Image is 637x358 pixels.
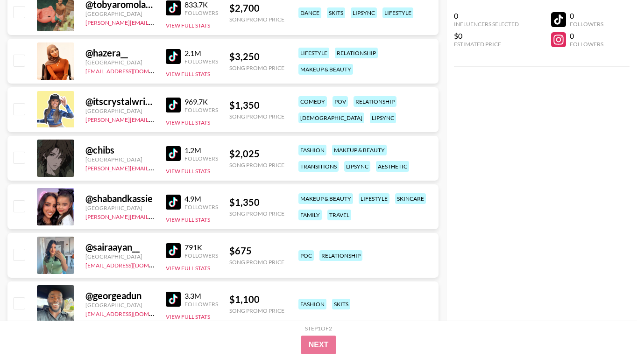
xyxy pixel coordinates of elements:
div: $ 1,350 [229,99,284,111]
img: TikTok [166,195,181,210]
div: skits [327,7,345,18]
div: [DEMOGRAPHIC_DATA] [298,112,364,123]
div: 4.9M [184,194,218,204]
div: pov [333,96,348,107]
a: [EMAIL_ADDRESS][DOMAIN_NAME] [85,66,179,75]
img: TikTok [166,49,181,64]
img: TikTok [166,243,181,258]
div: relationship [354,96,396,107]
button: View Full Stats [166,265,210,272]
div: @ hazera__ [85,47,155,59]
div: lifestyle [382,7,413,18]
div: $ 675 [229,245,284,257]
div: Song Promo Price [229,161,284,168]
div: comedy [298,96,327,107]
div: 0 [570,31,603,41]
div: $0 [454,31,519,41]
div: 3.3M [184,291,218,301]
div: fashion [298,145,326,155]
div: Followers [184,155,218,162]
div: Song Promo Price [229,259,284,266]
img: TikTok [166,98,181,112]
img: TikTok [166,292,181,307]
div: Followers [184,9,218,16]
div: Followers [184,204,218,211]
a: [PERSON_NAME][EMAIL_ADDRESS][DOMAIN_NAME] [85,211,224,220]
div: travel [327,210,351,220]
div: Followers [184,106,218,113]
div: [GEOGRAPHIC_DATA] [85,302,155,309]
div: @ shabandkassie [85,193,155,204]
a: [PERSON_NAME][EMAIL_ADDRESS][DOMAIN_NAME] [85,163,224,172]
button: Next [301,336,336,354]
div: Followers [184,58,218,65]
a: [EMAIL_ADDRESS][DOMAIN_NAME] [85,260,179,269]
a: [PERSON_NAME][EMAIL_ADDRESS][DOMAIN_NAME] [85,17,224,26]
div: @ sairaayan__ [85,241,155,253]
div: [GEOGRAPHIC_DATA] [85,107,155,114]
div: Followers [570,21,603,28]
img: TikTok [166,0,181,15]
div: transitions [298,161,339,172]
div: 791K [184,243,218,252]
div: Followers [184,301,218,308]
div: poc [298,250,314,261]
div: lifestyle [298,48,329,58]
div: Step 1 of 2 [305,325,332,332]
div: 0 [454,11,519,21]
div: aesthetic [376,161,409,172]
div: [GEOGRAPHIC_DATA] [85,10,155,17]
div: Followers [570,41,603,48]
div: [GEOGRAPHIC_DATA] [85,204,155,211]
div: $ 1,350 [229,197,284,208]
a: [EMAIL_ADDRESS][DOMAIN_NAME] [85,309,179,317]
button: View Full Stats [166,70,210,77]
div: $ 3,250 [229,51,284,63]
div: $ 1,100 [229,294,284,305]
div: Song Promo Price [229,64,284,71]
div: lipsync [370,112,396,123]
div: makeup & beauty [332,145,387,155]
button: View Full Stats [166,216,210,223]
div: Followers [184,252,218,259]
div: skincare [395,193,426,204]
div: fashion [298,299,326,309]
div: lifestyle [359,193,389,204]
div: 1.2M [184,146,218,155]
div: [GEOGRAPHIC_DATA] [85,253,155,260]
div: makeup & beauty [298,64,353,75]
div: relationship [319,250,362,261]
div: 0 [570,11,603,21]
div: Influencers Selected [454,21,519,28]
div: Estimated Price [454,41,519,48]
div: Song Promo Price [229,210,284,217]
div: Song Promo Price [229,113,284,120]
button: View Full Stats [166,119,210,126]
div: @ georgeadun [85,290,155,302]
div: @ chibs [85,144,155,156]
div: Song Promo Price [229,307,284,314]
iframe: Drift Widget Chat Controller [590,311,626,347]
div: [GEOGRAPHIC_DATA] [85,59,155,66]
a: [PERSON_NAME][EMAIL_ADDRESS][DOMAIN_NAME] [85,114,224,123]
div: skits [332,299,350,309]
div: relationship [335,48,378,58]
div: 969.7K [184,97,218,106]
div: $ 2,700 [229,2,284,14]
button: View Full Stats [166,313,210,320]
button: View Full Stats [166,168,210,175]
div: @ itscrystalwright [85,96,155,107]
div: family [298,210,322,220]
div: $ 2,025 [229,148,284,160]
div: Song Promo Price [229,16,284,23]
button: View Full Stats [166,22,210,29]
div: 2.1M [184,49,218,58]
div: lipsync [351,7,377,18]
div: dance [298,7,321,18]
div: [GEOGRAPHIC_DATA] [85,156,155,163]
img: TikTok [166,146,181,161]
div: makeup & beauty [298,193,353,204]
div: lipsync [344,161,370,172]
